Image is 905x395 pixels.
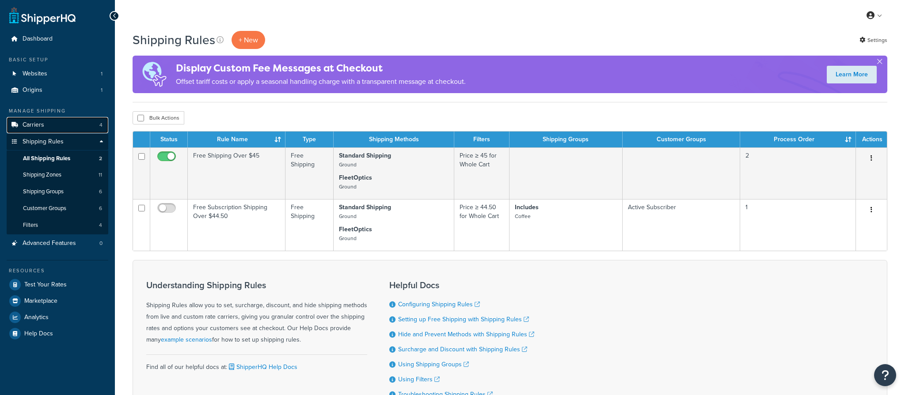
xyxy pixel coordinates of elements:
[398,315,529,324] a: Setting up Free Shipping with Shipping Rules
[7,150,108,167] li: All Shipping Rules
[7,117,108,133] a: Carriers 4
[454,147,510,199] td: Price ≥ 45 for Whole Cart
[99,171,102,179] span: 11
[99,155,102,162] span: 2
[285,199,334,251] td: Free Shipping
[24,297,57,305] span: Marketplace
[7,326,108,342] a: Help Docs
[23,87,42,94] span: Origins
[7,82,108,98] a: Origins 1
[740,132,856,147] th: Process Order : activate to sort column ascending
[23,205,66,212] span: Customer Groups
[146,354,367,373] div: Find all of our helpful docs at:
[874,364,896,386] button: Open Resource Center
[398,345,527,354] a: Surcharge and Discount with Shipping Rules
[510,132,623,147] th: Shipping Groups
[23,222,38,229] span: Filters
[23,70,47,78] span: Websites
[7,267,108,275] div: Resources
[176,61,466,75] h4: Display Custom Fee Messages at Checkout
[23,155,70,162] span: All Shipping Rules
[285,147,334,199] td: Free Shipping
[7,31,108,47] a: Dashboard
[7,235,108,252] a: Advanced Features 0
[146,280,367,346] div: Shipping Rules allow you to set, surcharge, discount, and hide shipping methods from live and cus...
[23,188,64,196] span: Shipping Groups
[23,240,76,247] span: Advanced Features
[161,335,212,344] a: example scenarios
[7,134,108,150] a: Shipping Rules
[176,75,466,88] p: Offset tariff costs or apply a seasonal handling charge with a transparent message at checkout.
[9,7,76,24] a: ShipperHQ Home
[7,82,108,98] li: Origins
[623,132,741,147] th: Customer Groups
[389,280,534,290] h3: Helpful Docs
[150,132,188,147] th: Status
[339,234,357,242] small: Ground
[188,132,285,147] th: Rule Name : activate to sort column ascending
[334,132,454,147] th: Shipping Methods
[623,199,741,251] td: Active Subscriber
[7,217,108,233] li: Filters
[133,56,176,93] img: duties-banner-06bc72dcb5fe05cb3f9472aba00be2ae8eb53ab6f0d8bb03d382ba314ac3c341.png
[133,31,215,49] h1: Shipping Rules
[740,199,856,251] td: 1
[7,184,108,200] a: Shipping Groups 6
[7,200,108,217] a: Customer Groups 6
[101,87,103,94] span: 1
[23,138,64,146] span: Shipping Rules
[859,34,887,46] a: Settings
[339,225,372,234] strong: FleetOptics
[227,362,297,372] a: ShipperHQ Help Docs
[23,171,61,179] span: Shipping Zones
[7,200,108,217] li: Customer Groups
[398,300,480,309] a: Configuring Shipping Rules
[101,70,103,78] span: 1
[339,173,372,182] strong: FleetOptics
[7,217,108,233] a: Filters 4
[454,199,510,251] td: Price ≥ 44.50 for Whole Cart
[7,277,108,293] a: Test Your Rates
[398,330,534,339] a: Hide and Prevent Methods with Shipping Rules
[7,184,108,200] li: Shipping Groups
[339,212,357,220] small: Ground
[7,309,108,325] a: Analytics
[339,151,391,160] strong: Standard Shipping
[24,281,67,289] span: Test Your Rates
[339,161,357,169] small: Ground
[23,35,53,43] span: Dashboard
[7,167,108,183] li: Shipping Zones
[7,293,108,309] a: Marketplace
[7,66,108,82] a: Websites 1
[99,121,103,129] span: 4
[7,107,108,115] div: Manage Shipping
[24,330,53,338] span: Help Docs
[285,132,334,147] th: Type
[7,66,108,82] li: Websites
[146,280,367,290] h3: Understanding Shipping Rules
[7,56,108,64] div: Basic Setup
[7,235,108,252] li: Advanced Features
[188,199,285,251] td: Free Subscription Shipping Over $44.50
[740,147,856,199] td: 2
[24,314,49,321] span: Analytics
[398,375,440,384] a: Using Filters
[7,150,108,167] a: All Shipping Rules 2
[23,121,44,129] span: Carriers
[7,117,108,133] li: Carriers
[856,132,887,147] th: Actions
[398,360,469,369] a: Using Shipping Groups
[339,203,391,212] strong: Standard Shipping
[99,188,102,196] span: 6
[515,212,531,220] small: Coffee
[454,132,510,147] th: Filters
[339,183,357,191] small: Ground
[99,222,102,229] span: 4
[7,134,108,234] li: Shipping Rules
[188,147,285,199] td: Free Shipping Over $45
